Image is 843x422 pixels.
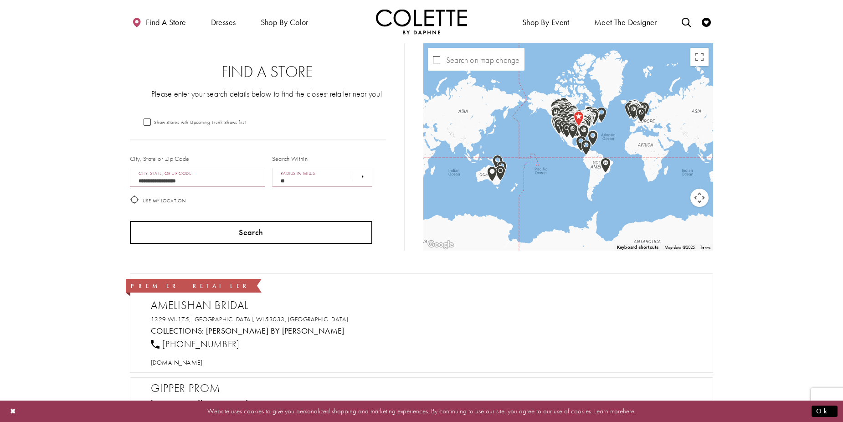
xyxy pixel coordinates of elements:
[258,9,311,34] span: Shop by color
[130,221,372,244] button: Search
[522,18,570,27] span: Shop By Event
[679,9,693,34] a: Toggle search
[151,298,701,312] h2: Amelishan Bridal
[812,406,838,417] button: Submit Dialog
[700,244,710,250] a: Terms (opens in new tab)
[617,244,658,251] button: Keyboard shortcuts
[699,9,713,34] a: Check Wishlist
[5,403,21,419] button: Close Dialog
[376,9,467,34] a: Visit Home Page
[423,43,713,251] div: Map with store locations
[520,9,572,34] span: Shop By Event
[148,88,386,99] p: Please enter your search details below to find the closest retailer near you!
[664,244,695,250] span: Map data ©2025
[66,405,777,417] p: Website uses cookies to give you personalized shopping and marketing experiences. By continuing t...
[376,9,467,34] img: Colette by Daphne
[131,282,250,290] span: Premier Retailer
[426,239,456,251] img: Google
[162,338,239,350] span: [PHONE_NUMBER]
[272,154,308,163] label: Search Within
[151,338,240,350] a: [PHONE_NUMBER]
[130,168,265,187] input: City, State, or ZIP Code
[146,18,186,27] span: Find a store
[690,48,709,66] button: Toggle fullscreen view
[151,325,204,336] span: Collections:
[592,9,659,34] a: Meet the designer
[211,18,236,27] span: Dresses
[151,315,349,323] a: Opens in new tab
[130,154,190,163] label: City, State or Zip Code
[426,239,456,251] a: Open this area in Google Maps (opens a new window)
[594,18,657,27] span: Meet the designer
[130,9,188,34] a: Find a store
[151,381,701,395] h2: Gipper Prom
[261,18,308,27] span: Shop by color
[151,398,248,407] a: Opens in new tab
[206,325,344,336] a: Visit Colette by Daphne page - Opens in new tab
[690,189,709,207] button: Map camera controls
[148,63,386,81] h2: Find a Store
[151,358,202,366] span: [DOMAIN_NAME]
[151,358,202,366] a: Opens in new tab
[623,407,634,416] a: here
[272,168,372,187] select: Radius In Miles
[209,9,238,34] span: Dresses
